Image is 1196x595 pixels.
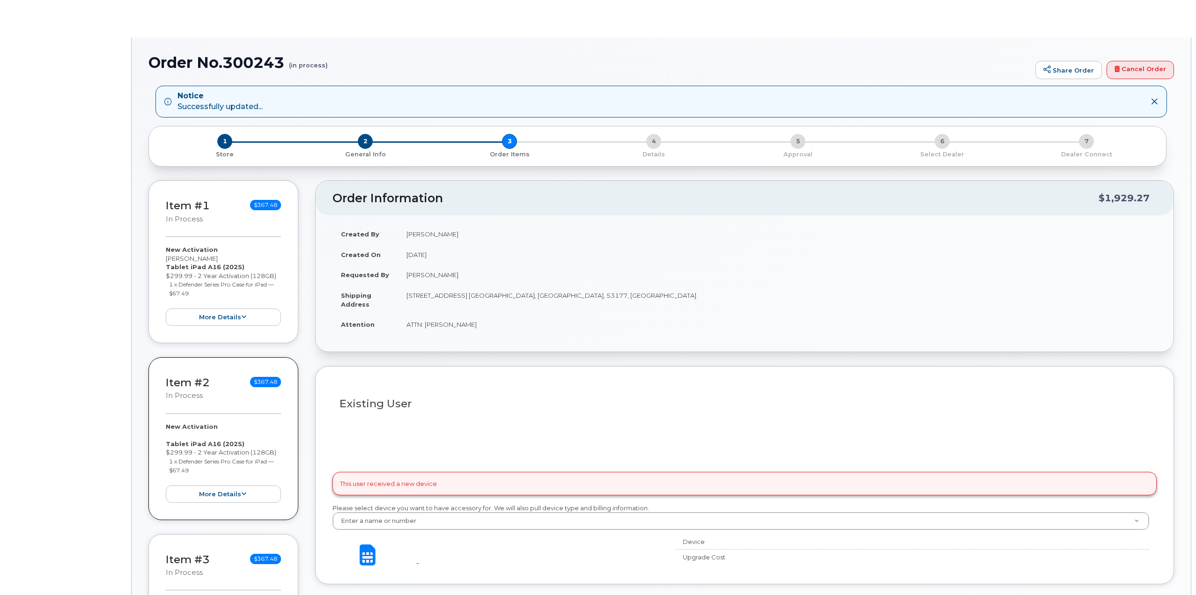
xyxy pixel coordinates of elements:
[250,554,281,564] span: $367.48
[676,553,873,562] div: Upgrade Cost
[398,314,1157,335] td: ATTN: [PERSON_NAME]
[340,398,1150,410] h3: Existing User
[166,568,203,577] small: in process
[166,553,210,566] a: Item #3
[166,199,210,212] a: Item #1
[1099,189,1150,207] div: $1,929.27
[676,537,873,546] div: Device
[293,149,437,159] a: 2 General Info
[166,391,203,400] small: in process
[250,377,281,387] span: $367.48
[166,423,218,430] strong: New Activation
[166,440,244,448] strong: Tablet iPad A16 (2025)
[166,245,281,326] div: [PERSON_NAME] $299.99 - 2 Year Activation (128GB)
[332,472,1157,495] div: This user received a new device
[398,264,1157,285] td: [PERSON_NAME]
[297,150,434,159] p: General Info
[166,376,210,389] a: Item #2
[341,292,371,308] strong: Shipping Address
[398,285,1157,314] td: [STREET_ADDRESS] [GEOGRAPHIC_DATA], [GEOGRAPHIC_DATA], 53177, [GEOGRAPHIC_DATA]
[289,54,328,69] small: (in process)
[1107,61,1174,80] a: Cancel Order
[398,224,1157,244] td: [PERSON_NAME]
[166,263,244,271] strong: Tablet iPad A16 (2025)
[332,504,1157,530] div: Please select device you want to have accessory for. We will also pull device type and billing in...
[156,149,293,159] a: 1 Store
[335,517,416,525] span: Enter a name or number
[169,458,274,474] small: 1 x Defender Series Pro Case for iPad — $67.49
[341,230,379,238] strong: Created By
[398,244,1157,265] td: [DATE]
[341,251,381,258] strong: Created On
[166,246,218,253] strong: New Activation
[341,321,375,328] strong: Attention
[217,134,232,149] span: 1
[166,485,281,503] button: more details
[333,513,1149,529] a: Enter a name or number
[358,134,373,149] span: 2
[160,150,289,159] p: Store
[169,281,274,297] small: 1 x Defender Series Pro Case for iPad — $67.49
[416,558,661,567] div: -
[166,309,281,326] button: more details
[341,271,389,279] strong: Requested By
[166,422,281,503] div: $299.99 - 2 Year Activation (128GB)
[1035,61,1102,80] a: Share Order
[148,54,1031,71] h1: Order No.300243
[177,91,263,112] div: Successfully updated...
[250,200,281,210] span: $367.48
[166,215,203,223] small: in process
[332,192,1099,205] h2: Order Information
[177,91,263,102] strong: Notice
